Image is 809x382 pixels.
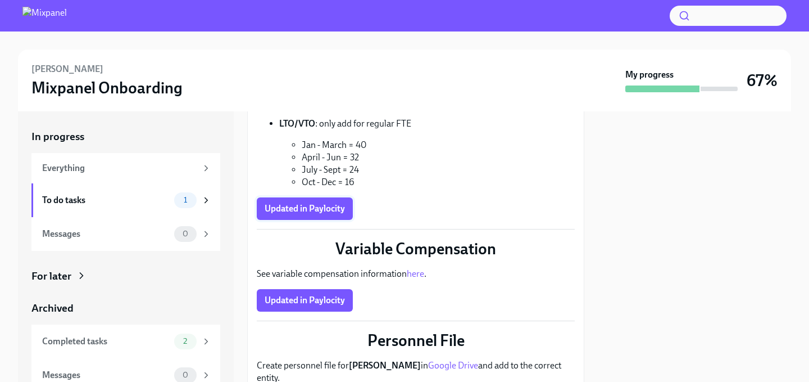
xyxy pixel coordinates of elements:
[31,129,220,144] a: In progress
[31,183,220,217] a: To do tasks1
[302,139,575,151] li: Jan - March = 40
[31,78,183,98] h3: Mixpanel Onboarding
[31,269,71,284] div: For later
[302,151,575,164] li: April - Jun = 32
[257,330,575,350] p: Personnel File
[176,230,195,238] span: 0
[302,164,575,176] li: July - Sept = 24
[265,203,345,214] span: Updated in Paylocity
[42,335,170,348] div: Completed tasks
[279,118,315,129] strong: LTO/VTO
[31,217,220,251] a: Messages0
[31,301,220,316] a: Archived
[31,153,220,183] a: Everything
[625,69,674,81] strong: My progress
[176,371,195,379] span: 0
[747,70,778,91] h3: 67%
[302,176,575,188] li: Oct - Dec = 16
[407,268,424,279] a: here
[349,360,421,371] strong: [PERSON_NAME]
[31,325,220,358] a: Completed tasks2
[265,295,345,306] span: Updated in Paylocity
[257,239,575,259] p: Variable Compensation
[257,197,353,220] button: Updated in Paylocity
[177,196,194,204] span: 1
[279,118,575,130] p: : only add for regular FTE
[31,269,220,284] a: For later
[428,360,478,371] a: Google Drive
[257,289,353,312] button: Updated in Paylocity
[31,63,103,75] h6: [PERSON_NAME]
[176,337,194,345] span: 2
[22,7,67,25] img: Mixpanel
[42,162,197,174] div: Everything
[42,369,170,381] div: Messages
[42,228,170,240] div: Messages
[257,268,575,280] p: See variable compensation information .
[42,194,170,206] div: To do tasks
